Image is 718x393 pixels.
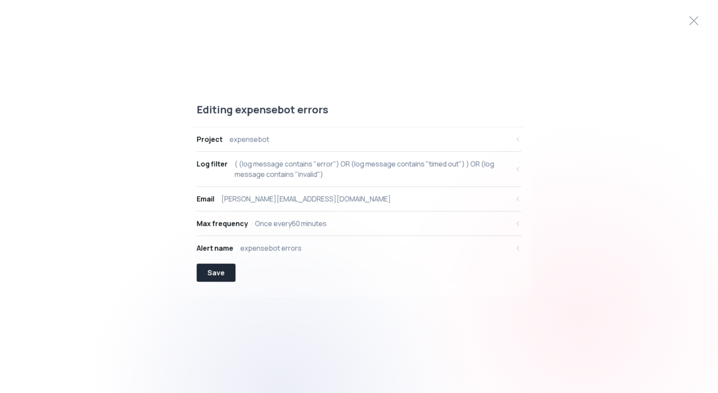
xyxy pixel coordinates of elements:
button: Max frequencyOnce every60 minutes [197,212,522,236]
div: expensebot [230,134,269,145]
div: Save [208,268,225,278]
div: ( (log message contains "error") OR (log message contains "timed out") ) OR (log message contains... [235,159,509,180]
button: Email[PERSON_NAME][EMAIL_ADDRESS][DOMAIN_NAME] [197,187,522,211]
div: Email [197,194,215,204]
button: Save [197,264,236,282]
div: [PERSON_NAME][EMAIL_ADDRESS][DOMAIN_NAME] [221,194,391,204]
button: Projectexpensebot [197,127,522,152]
div: Alert name [197,243,234,254]
div: expensebot errors [240,243,302,254]
div: Once every 60 minutes [255,219,327,229]
div: Log filter [197,159,228,169]
button: Alert nameexpensebot errors [197,236,522,260]
div: Project [197,134,223,145]
div: Max frequency [197,219,248,229]
button: Log filter( (log message contains "error") OR (log message contains "timed out") ) OR (log messag... [197,152,522,187]
div: Editing expensebot errors [193,103,525,127]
